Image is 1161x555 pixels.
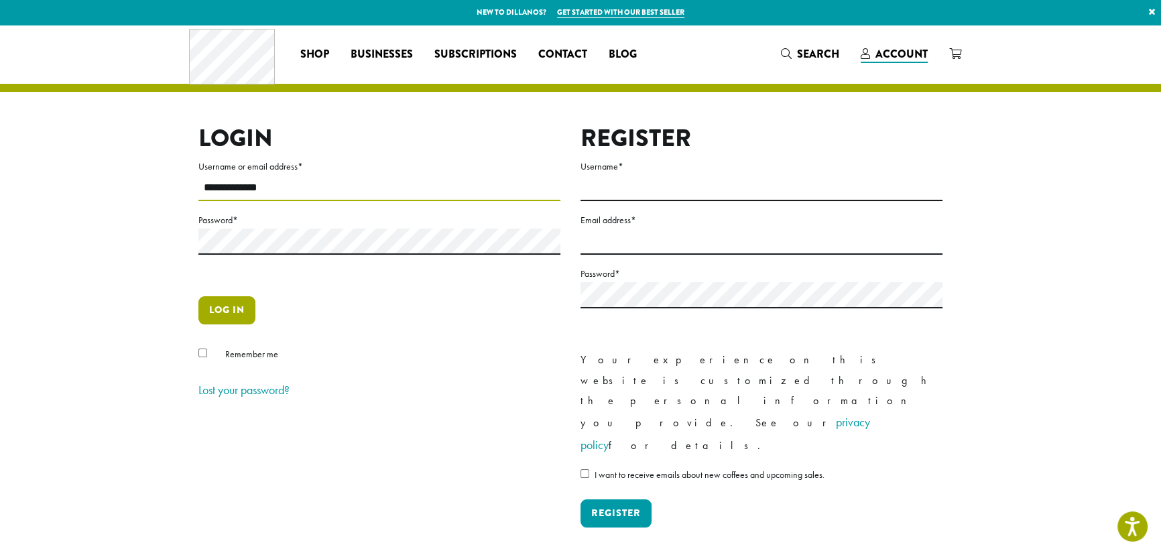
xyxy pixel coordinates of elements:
span: Businesses [351,46,413,63]
span: Shop [300,46,329,63]
span: Remember me [225,348,278,360]
button: Log in [198,296,255,324]
h2: Login [198,124,560,153]
label: Password [198,212,560,229]
span: Contact [538,46,587,63]
span: Blog [609,46,637,63]
a: privacy policy [580,414,870,452]
span: Account [875,46,928,62]
label: Username or email address [198,158,560,175]
span: Subscriptions [434,46,517,63]
label: Username [580,158,942,175]
span: Search [797,46,839,62]
span: I want to receive emails about new coffees and upcoming sales. [595,469,824,481]
label: Email address [580,212,942,229]
a: Shop [290,44,340,65]
label: Password [580,265,942,282]
input: I want to receive emails about new coffees and upcoming sales. [580,469,589,478]
p: Your experience on this website is customized through the personal information you provide. See o... [580,350,942,456]
h2: Register [580,124,942,153]
a: Search [770,43,850,65]
button: Register [580,499,652,528]
a: Get started with our best seller [557,7,684,18]
a: Lost your password? [198,382,290,397]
